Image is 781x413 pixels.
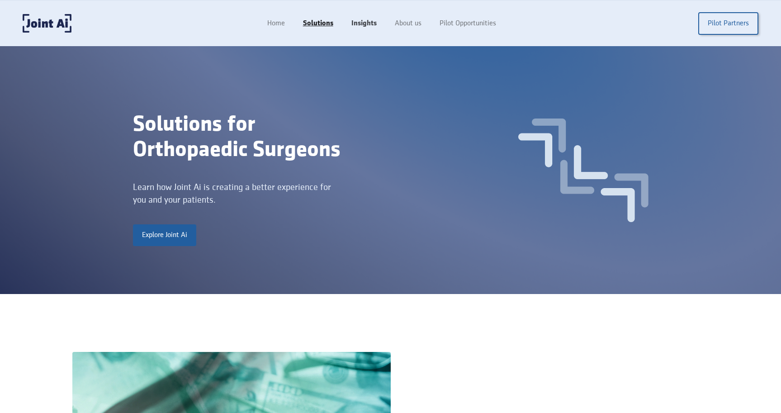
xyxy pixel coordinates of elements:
[294,15,342,32] a: Solutions
[133,224,196,246] a: Explore Joint Ai
[386,15,431,32] a: About us
[431,15,505,32] a: Pilot Opportunities
[342,15,386,32] a: Insights
[258,15,294,32] a: Home
[133,112,416,163] div: Solutions for Orthopaedic Surgeons
[23,14,71,33] a: home
[698,12,758,35] a: Pilot Partners
[133,181,331,206] div: Learn how Joint Ai is creating a better experience for you and your patients.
